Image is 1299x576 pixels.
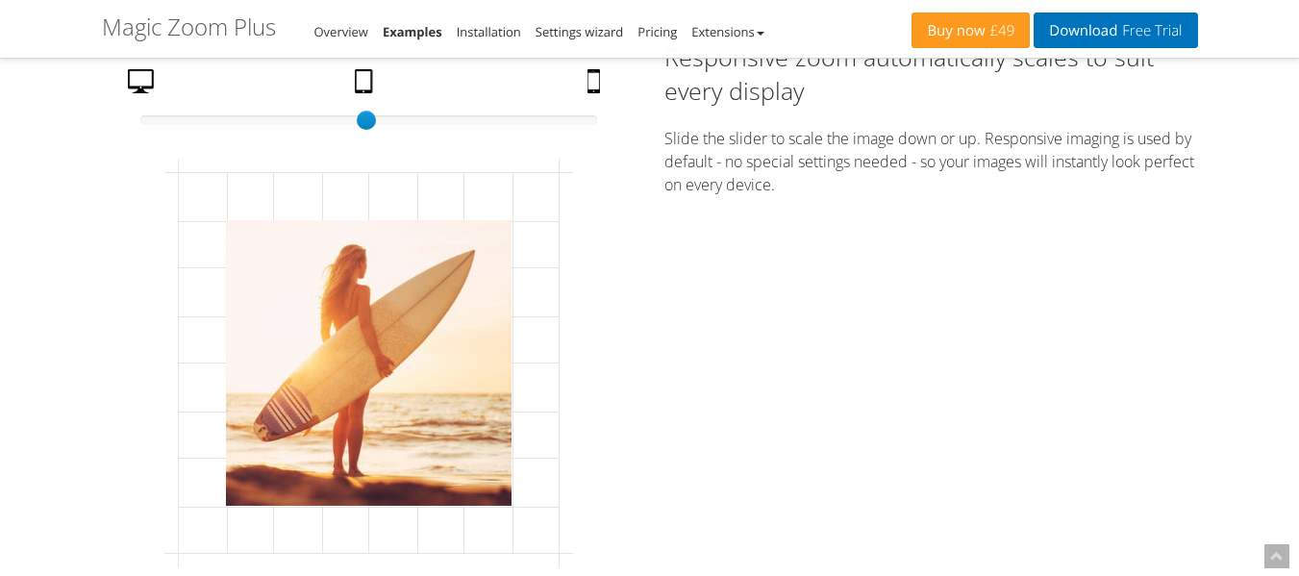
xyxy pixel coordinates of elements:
[1117,23,1182,38] span: Free Trial
[691,23,763,40] a: Extensions
[314,23,368,40] a: Overview
[637,23,677,40] a: Pricing
[580,69,612,103] a: Mobile
[1034,13,1197,48] a: DownloadFree Trial
[457,23,521,40] a: Installation
[986,23,1015,38] span: £49
[664,40,1198,108] h2: Responsive zoom automatically scales to suit every display
[120,69,166,103] a: Desktop
[383,23,442,40] a: Examples
[347,69,386,103] a: Tablet
[664,127,1198,196] p: Slide the slider to scale the image down or up. Responsive imaging is used by default - no specia...
[536,23,624,40] a: Settings wizard
[102,14,276,39] h1: Magic Zoom Plus
[912,13,1030,48] a: Buy now£49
